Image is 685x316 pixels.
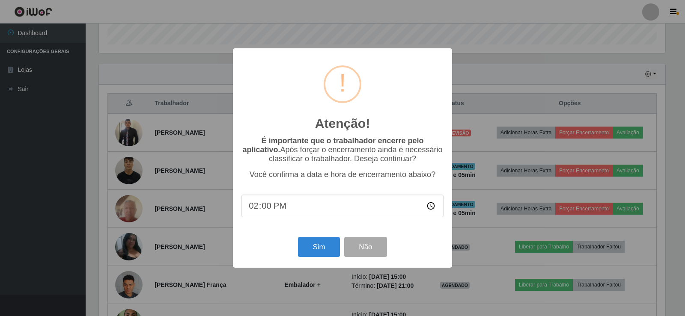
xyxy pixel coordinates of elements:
[315,116,370,131] h2: Atenção!
[241,170,444,179] p: Você confirma a data e hora de encerramento abaixo?
[242,136,423,154] b: É importante que o trabalhador encerre pelo aplicativo.
[241,136,444,163] p: Após forçar o encerramento ainda é necessário classificar o trabalhador. Deseja continuar?
[298,237,340,257] button: Sim
[344,237,387,257] button: Não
